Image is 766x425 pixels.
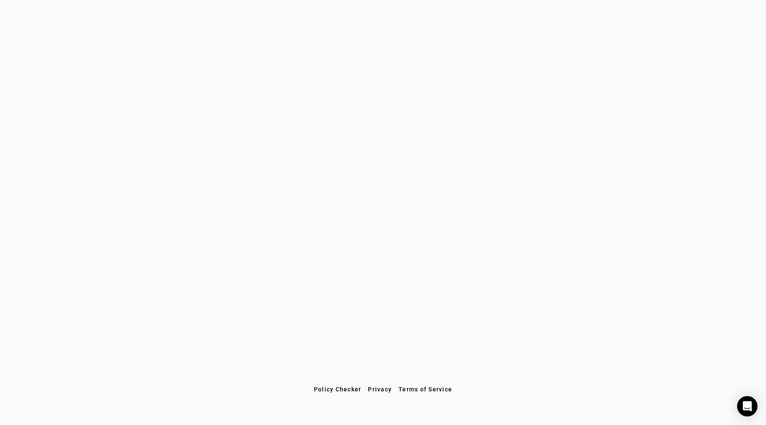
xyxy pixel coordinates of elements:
[737,396,757,416] div: Open Intercom Messenger
[314,386,362,393] span: Policy Checker
[364,382,395,397] button: Privacy
[395,382,456,397] button: Terms of Service
[310,382,365,397] button: Policy Checker
[399,386,452,393] span: Terms of Service
[368,386,392,393] span: Privacy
